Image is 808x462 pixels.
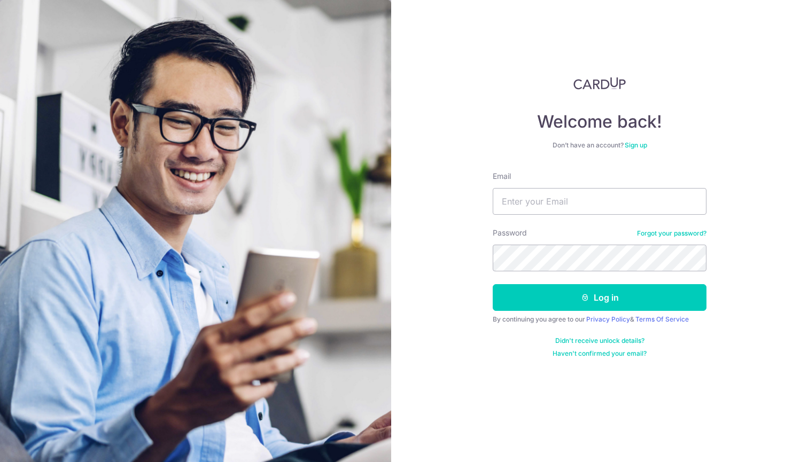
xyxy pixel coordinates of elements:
a: Sign up [625,141,647,149]
a: Terms Of Service [635,315,689,323]
div: By continuing you agree to our & [493,315,706,324]
div: Don’t have an account? [493,141,706,150]
img: CardUp Logo [573,77,626,90]
a: Didn't receive unlock details? [555,336,644,345]
input: Enter your Email [493,188,706,215]
a: Forgot your password? [637,229,706,238]
label: Email [493,171,511,182]
a: Haven't confirmed your email? [553,349,647,358]
button: Log in [493,284,706,311]
h4: Welcome back! [493,111,706,132]
label: Password [493,228,527,238]
a: Privacy Policy [586,315,630,323]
